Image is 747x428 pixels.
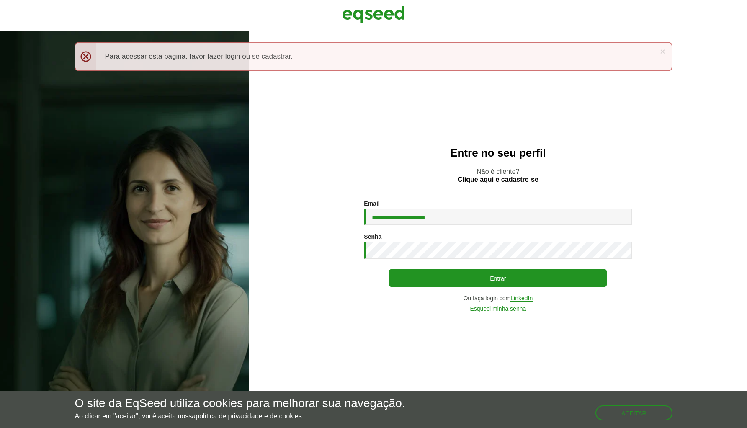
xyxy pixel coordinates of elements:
[458,176,538,183] a: Clique aqui e cadastre-se
[266,168,730,183] p: Não é cliente?
[364,295,632,302] div: Ou faça login com
[510,295,533,302] a: LinkedIn
[389,269,607,287] button: Entrar
[75,412,405,420] p: Ao clicar em "aceitar", você aceita nossa .
[75,397,405,410] h5: O site da EqSeed utiliza cookies para melhorar sua navegação.
[266,147,730,159] h2: Entre no seu perfil
[364,234,381,240] label: Senha
[660,47,665,56] a: ×
[364,201,379,206] label: Email
[342,4,405,25] img: EqSeed Logo
[196,413,302,420] a: política de privacidade e de cookies
[75,42,672,71] div: Para acessar esta página, favor fazer login ou se cadastrar.
[595,405,672,420] button: Aceitar
[470,306,526,312] a: Esqueci minha senha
